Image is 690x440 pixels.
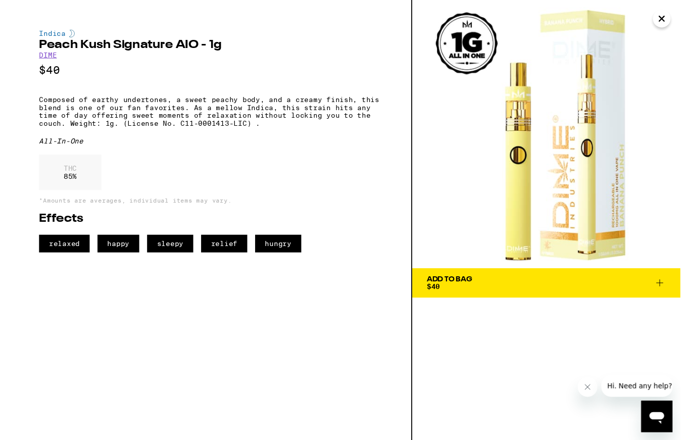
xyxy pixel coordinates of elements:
[30,99,383,131] p: Composed of earthy undertones, a sweet peachy body, and a creamy finish, this blend is one of our...
[30,159,94,195] div: 85 %
[30,30,383,38] div: Indica
[61,30,67,38] img: indicaColor.svg
[30,66,383,78] p: $40
[141,241,189,260] span: sleepy
[30,40,383,53] h2: Peach Kush Signature AIO - 1g
[662,10,680,28] button: Close
[429,284,476,291] div: Add To Bag
[609,386,682,408] iframe: Message from company
[30,53,48,61] a: DIME
[429,290,443,299] span: $40
[197,241,244,260] span: relief
[30,241,82,260] span: relaxed
[90,241,133,260] span: happy
[253,241,300,260] span: hungry
[584,388,605,408] iframe: Close message
[30,141,383,149] div: All-In-One
[56,169,69,177] p: THC
[30,203,383,209] p: *Amounts are averages, individual items may vary.
[30,219,383,231] h2: Effects
[414,276,690,306] button: Add To Bag$40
